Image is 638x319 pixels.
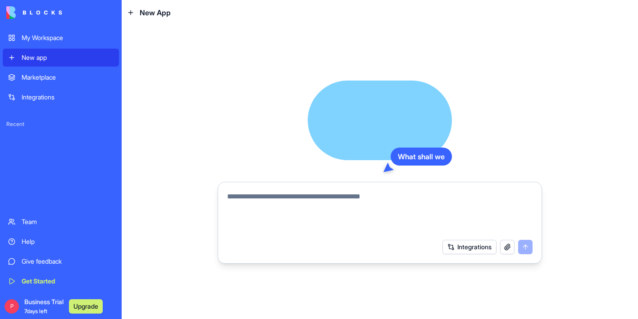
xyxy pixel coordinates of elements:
div: Integrations [22,93,114,102]
span: P [5,299,19,314]
a: New app [3,49,119,67]
a: Team [3,213,119,231]
div: My Workspace [22,33,114,42]
span: New App [140,7,171,18]
img: logo [6,6,62,19]
a: Marketplace [3,68,119,86]
div: Marketplace [22,73,114,82]
a: Help [3,233,119,251]
span: 7 days left [24,308,47,315]
div: Give feedback [22,257,114,266]
div: Help [22,237,114,246]
a: Integrations [3,88,119,106]
a: Give feedback [3,252,119,270]
div: Get Started [22,277,114,286]
a: My Workspace [3,29,119,47]
button: Integrations [442,240,497,254]
span: Business Trial [24,297,64,315]
button: Upgrade [69,299,103,314]
div: New app [22,53,114,62]
span: Recent [3,121,119,128]
div: Team [22,217,114,226]
a: Get Started [3,272,119,290]
div: What shall we [391,148,452,166]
